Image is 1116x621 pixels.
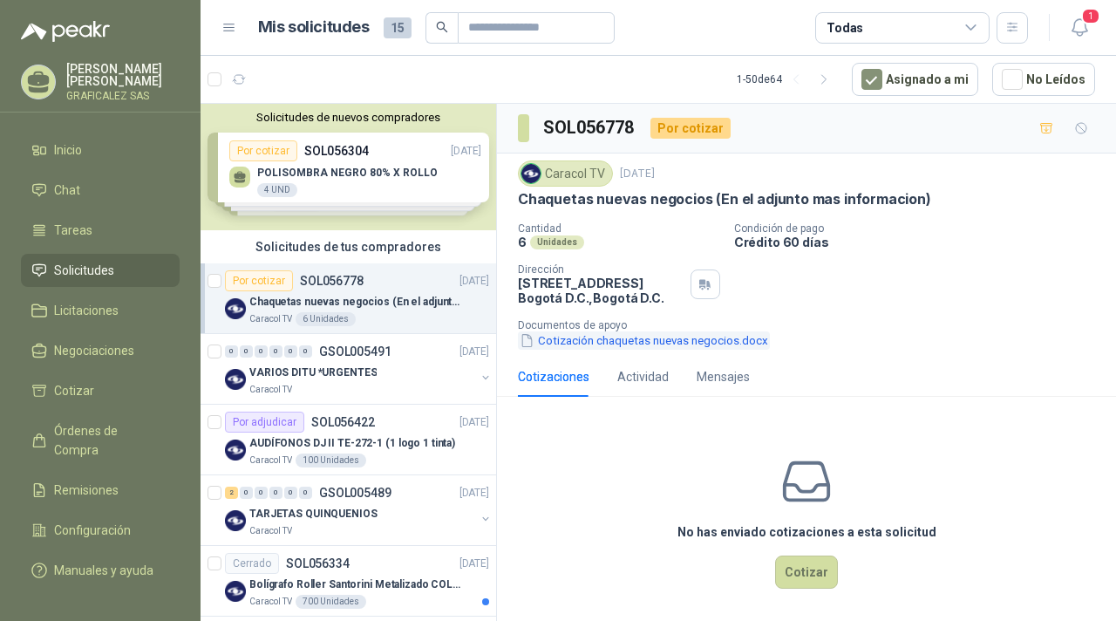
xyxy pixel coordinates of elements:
p: Cantidad [518,222,720,235]
div: Caracol TV [518,160,613,187]
p: Caracol TV [249,383,292,397]
img: Company Logo [225,581,246,602]
a: 0 0 0 0 0 0 GSOL005491[DATE] Company LogoVARIOS DITU *URGENTESCaracol TV [225,341,493,397]
h1: Mis solicitudes [258,15,370,40]
p: SOL056334 [286,557,350,570]
div: 0 [255,487,268,499]
p: 6 [518,235,527,249]
a: Órdenes de Compra [21,414,180,467]
p: Bolígrafo Roller Santorini Metalizado COLOR MORADO 1logo [249,577,466,593]
p: Condición de pago [734,222,1109,235]
a: Configuración [21,514,180,547]
div: 700 Unidades [296,595,366,609]
div: Todas [827,18,863,38]
p: Caracol TV [249,312,292,326]
div: 0 [240,487,253,499]
div: Mensajes [697,367,750,386]
p: Chaquetas nuevas negocios (En el adjunto mas informacion) [518,190,931,208]
div: 1 - 50 de 64 [737,65,838,93]
div: 6 Unidades [296,312,356,326]
div: Actividad [617,367,669,386]
div: Por adjudicar [225,412,304,433]
div: 0 [255,345,268,358]
p: SOL056422 [311,416,375,428]
div: 0 [299,345,312,358]
p: Caracol TV [249,524,292,538]
p: [DATE] [459,556,489,572]
a: Manuales y ayuda [21,554,180,587]
a: Tareas [21,214,180,247]
a: Por cotizarSOL056778[DATE] Company LogoChaquetas nuevas negocios (En el adjunto mas informacion)C... [201,263,496,334]
span: Manuales y ayuda [54,561,153,580]
p: GSOL005489 [319,487,391,499]
p: [DATE] [459,414,489,431]
span: 1 [1081,8,1100,24]
span: 15 [384,17,412,38]
button: No Leídos [992,63,1095,96]
a: Solicitudes [21,254,180,287]
div: 0 [284,487,297,499]
p: GRAFICALEZ SAS [66,91,180,101]
p: GSOL005491 [319,345,391,358]
p: Chaquetas nuevas negocios (En el adjunto mas informacion) [249,294,466,310]
p: SOL056778 [300,275,364,287]
h3: No has enviado cotizaciones a esta solicitud [677,522,936,542]
button: Cotización chaquetas nuevas negocios.docx [518,331,770,350]
div: Unidades [530,235,584,249]
a: Chat [21,174,180,207]
div: 0 [225,345,238,358]
div: Solicitudes de tus compradores [201,230,496,263]
p: [DATE] [459,485,489,502]
div: 100 Unidades [296,454,366,467]
p: [DATE] [620,166,655,182]
span: Chat [54,181,80,200]
a: Cotizar [21,374,180,407]
p: Documentos de apoyo [518,319,1109,331]
p: Caracol TV [249,595,292,609]
span: Remisiones [54,481,119,500]
div: Cerrado [225,553,279,574]
a: Inicio [21,133,180,167]
span: Licitaciones [54,301,119,320]
span: Tareas [54,221,92,240]
span: Configuración [54,521,131,540]
a: Por adjudicarSOL056422[DATE] Company LogoAUDÍFONOS DJ II TE-272-1 (1 logo 1 tinta)Caracol TV100 U... [201,405,496,475]
p: [DATE] [459,344,489,360]
img: Company Logo [225,510,246,531]
img: Logo peakr [21,21,110,42]
img: Company Logo [521,164,541,183]
p: [STREET_ADDRESS] Bogotá D.C. , Bogotá D.C. [518,276,684,305]
p: [PERSON_NAME] [PERSON_NAME] [66,63,180,87]
a: Negociaciones [21,334,180,367]
p: TARJETAS QUINQUENIOS [249,506,378,522]
img: Company Logo [225,440,246,461]
p: Caracol TV [249,454,292,467]
div: Solicitudes de nuevos compradoresPor cotizarSOL056304[DATE] POLISOMBRA NEGRO 80% X ROLLO4 UNDPor ... [201,104,496,230]
button: Solicitudes de nuevos compradores [208,111,489,124]
p: Crédito 60 días [734,235,1109,249]
span: Cotizar [54,381,94,400]
div: 2 [225,487,238,499]
div: 0 [284,345,297,358]
h3: SOL056778 [543,114,636,141]
button: Cotizar [775,556,838,589]
img: Company Logo [225,298,246,319]
a: Licitaciones [21,294,180,327]
div: 0 [240,345,253,358]
span: Inicio [54,140,82,160]
a: CerradoSOL056334[DATE] Company LogoBolígrafo Roller Santorini Metalizado COLOR MORADO 1logoCaraco... [201,546,496,617]
span: Solicitudes [54,261,114,280]
div: 0 [269,345,282,358]
div: 0 [299,487,312,499]
div: Cotizaciones [518,367,589,386]
span: search [436,21,448,33]
p: [DATE] [459,273,489,290]
div: Por cotizar [650,118,731,139]
div: 0 [269,487,282,499]
button: Asignado a mi [852,63,978,96]
img: Company Logo [225,369,246,390]
button: 1 [1064,12,1095,44]
span: Negociaciones [54,341,134,360]
a: Remisiones [21,474,180,507]
span: Órdenes de Compra [54,421,163,460]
